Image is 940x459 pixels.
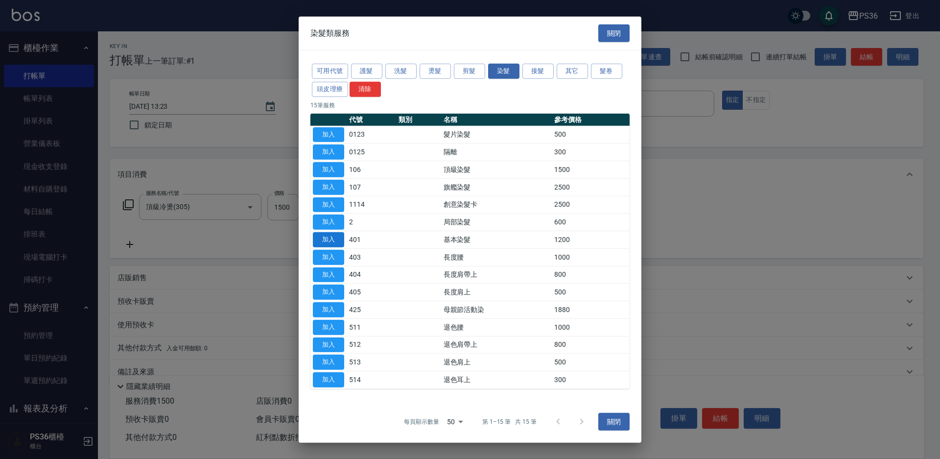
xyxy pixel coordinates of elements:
button: 加入 [313,355,344,370]
td: 1500 [552,161,630,178]
button: 髮卷 [591,64,622,79]
td: 長度肩上 [441,284,552,301]
td: 2 [347,214,396,231]
td: 300 [552,371,630,388]
td: 500 [552,126,630,144]
td: 2500 [552,178,630,196]
td: 長度腰 [441,248,552,266]
td: 403 [347,248,396,266]
button: 加入 [313,197,344,212]
td: 405 [347,284,396,301]
td: 1000 [552,248,630,266]
td: 隔離 [441,144,552,161]
td: 1114 [347,196,396,214]
button: 加入 [313,267,344,282]
td: 512 [347,336,396,354]
td: 514 [347,371,396,388]
td: 106 [347,161,396,178]
td: 退色肩帶上 [441,336,552,354]
td: 0123 [347,126,396,144]
button: 加入 [313,162,344,177]
td: 300 [552,144,630,161]
td: 1200 [552,231,630,248]
td: 800 [552,266,630,284]
p: 每頁顯示數量 [404,417,439,426]
th: 參考價格 [552,113,630,126]
button: 加入 [313,232,344,247]
button: 關閉 [598,24,630,42]
td: 500 [552,354,630,371]
button: 加入 [313,285,344,300]
td: 母親節活動染 [441,301,552,318]
th: 類別 [396,113,441,126]
td: 1000 [552,318,630,336]
td: 425 [347,301,396,318]
button: 清除 [350,82,381,97]
td: 107 [347,178,396,196]
button: 燙髮 [420,64,451,79]
td: 513 [347,354,396,371]
td: 髮片染髮 [441,126,552,144]
button: 頭皮理療 [312,82,348,97]
button: 護髮 [351,64,382,79]
td: 0125 [347,144,396,161]
p: 15 筆服務 [310,100,630,109]
td: 創意染髮卡 [441,196,552,214]
button: 加入 [313,320,344,335]
span: 染髮類服務 [310,28,350,38]
button: 加入 [313,302,344,317]
td: 2500 [552,196,630,214]
td: 401 [347,231,396,248]
td: 退色耳上 [441,371,552,388]
td: 頂級染髮 [441,161,552,178]
button: 關閉 [598,412,630,431]
td: 基本染髮 [441,231,552,248]
td: 旗艦染髮 [441,178,552,196]
button: 接髮 [522,64,554,79]
td: 退色腰 [441,318,552,336]
button: 加入 [313,250,344,265]
p: 第 1–15 筆 共 15 筆 [482,417,537,426]
button: 加入 [313,127,344,142]
div: 50 [443,409,467,435]
button: 染髮 [488,64,519,79]
td: 退色肩上 [441,354,552,371]
button: 其它 [557,64,588,79]
td: 800 [552,336,630,354]
td: 局部染髮 [441,214,552,231]
td: 404 [347,266,396,284]
td: 1880 [552,301,630,318]
button: 加入 [313,337,344,352]
button: 加入 [313,372,344,387]
button: 加入 [313,180,344,195]
button: 剪髮 [454,64,485,79]
td: 長度肩帶上 [441,266,552,284]
button: 可用代號 [312,64,348,79]
th: 名稱 [441,113,552,126]
button: 加入 [313,215,344,230]
th: 代號 [347,113,396,126]
button: 加入 [313,145,344,160]
td: 600 [552,214,630,231]
button: 洗髮 [385,64,417,79]
td: 500 [552,284,630,301]
td: 511 [347,318,396,336]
